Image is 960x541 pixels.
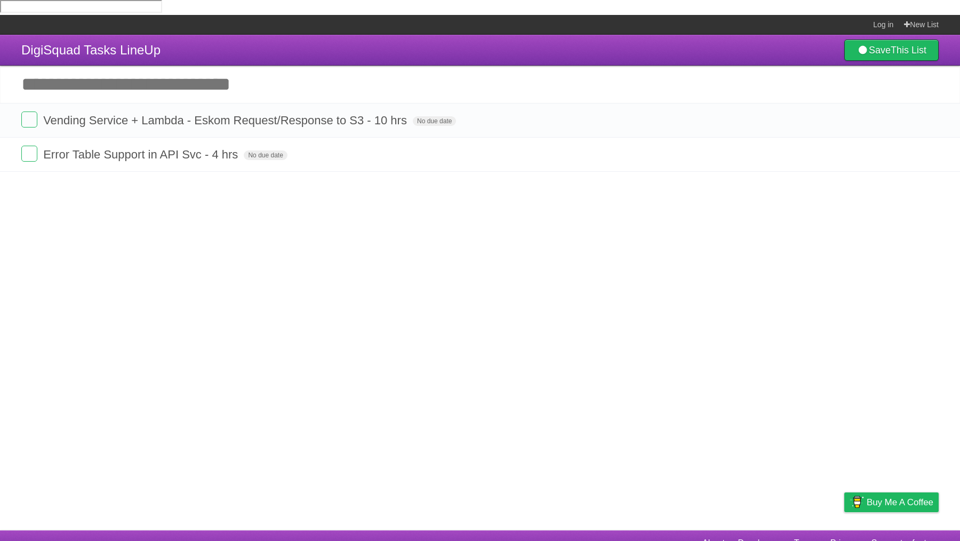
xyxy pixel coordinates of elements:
a: Log in [873,15,893,34]
label: Done [21,112,37,128]
span: No due date [244,150,287,160]
span: Buy me a coffee [867,493,933,512]
span: Error Table Support in API Svc - 4 hrs [43,148,241,161]
span: DigiSquad Tasks LineUp [21,43,161,57]
span: Vending Service + Lambda - Eskom Request/Response to S3 - 10 hrs [43,114,410,127]
img: Buy me a coffee [850,493,864,511]
a: SaveThis List [844,39,939,61]
b: This List [891,45,926,55]
a: Buy me a coffee [844,492,939,512]
label: Done [21,146,37,162]
a: New List [904,15,939,34]
span: No due date [413,116,456,126]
